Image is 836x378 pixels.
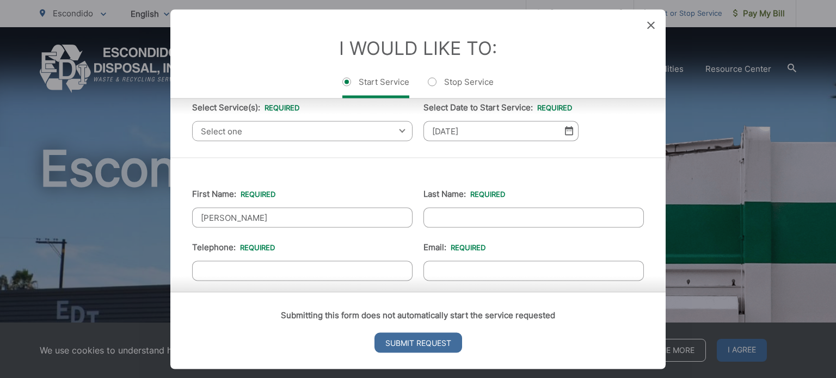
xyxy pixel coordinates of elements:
label: Last Name: [423,189,505,199]
label: I Would Like To: [339,36,497,59]
span: Select one [192,121,413,141]
input: Submit Request [374,332,462,352]
label: First Name: [192,189,275,199]
strong: Submitting this form does not automatically start the service requested [281,309,555,320]
label: Telephone: [192,242,275,252]
label: Start Service [342,76,409,98]
img: Select date [565,126,573,135]
input: Select date [423,121,579,141]
label: Email: [423,242,485,252]
label: Stop Service [428,76,494,98]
